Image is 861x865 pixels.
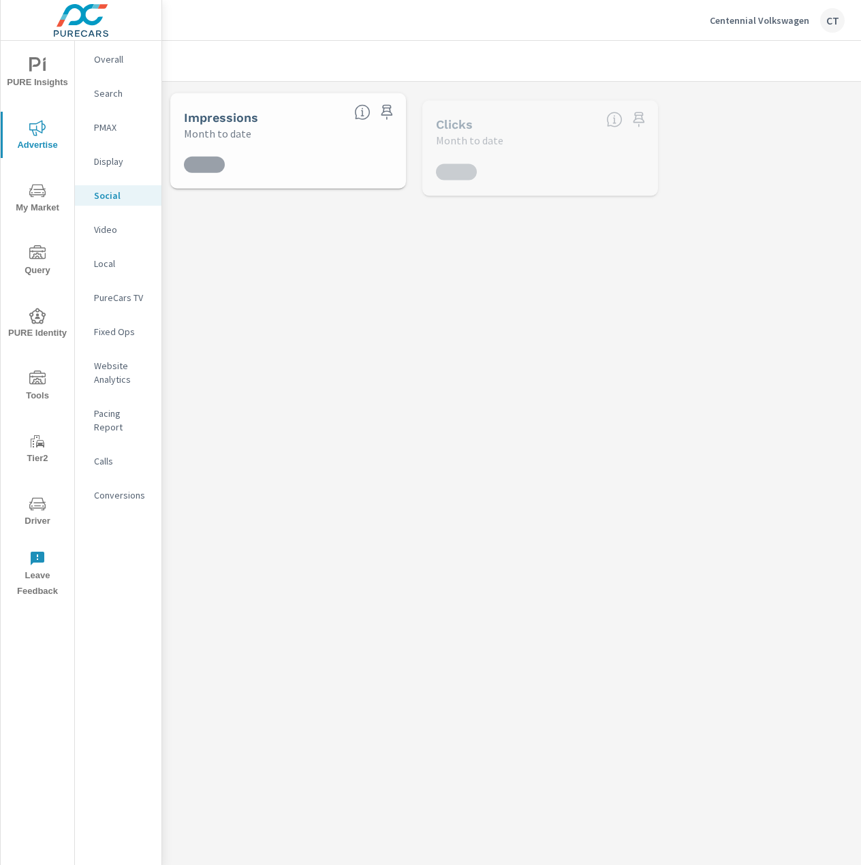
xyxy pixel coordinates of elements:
[94,121,151,134] p: PMAX
[94,359,151,386] p: Website Analytics
[94,86,151,100] p: Search
[94,189,151,202] p: Social
[75,451,161,471] div: Calls
[184,125,251,142] p: Month to date
[5,496,70,529] span: Driver
[75,151,161,172] div: Display
[606,111,623,127] span: The number of times an ad was clicked by a consumer.
[710,14,809,27] p: Centennial Volkswagen
[436,117,473,131] h5: Clicks
[94,155,151,168] p: Display
[820,8,845,33] div: CT
[75,403,161,437] div: Pacing Report
[75,83,161,104] div: Search
[75,49,161,69] div: Overall
[94,223,151,236] p: Video
[1,41,74,605] div: nav menu
[5,245,70,279] span: Query
[75,219,161,240] div: Video
[5,550,70,599] span: Leave Feedback
[75,356,161,390] div: Website Analytics
[376,101,398,123] span: Save this to your personalized report
[184,110,258,125] h5: Impressions
[94,407,151,434] p: Pacing Report
[94,291,151,304] p: PureCars TV
[354,104,371,121] span: The number of times an ad was shown on your behalf.
[5,433,70,467] span: Tier2
[94,257,151,270] p: Local
[5,120,70,153] span: Advertise
[75,485,161,505] div: Conversions
[94,52,151,66] p: Overall
[75,253,161,274] div: Local
[94,325,151,339] p: Fixed Ops
[75,185,161,206] div: Social
[75,117,161,138] div: PMAX
[5,183,70,216] span: My Market
[5,371,70,404] span: Tools
[436,132,503,148] p: Month to date
[75,321,161,342] div: Fixed Ops
[75,287,161,308] div: PureCars TV
[94,454,151,468] p: Calls
[94,488,151,502] p: Conversions
[5,57,70,91] span: PURE Insights
[628,108,650,130] span: Save this to your personalized report
[5,308,70,341] span: PURE Identity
